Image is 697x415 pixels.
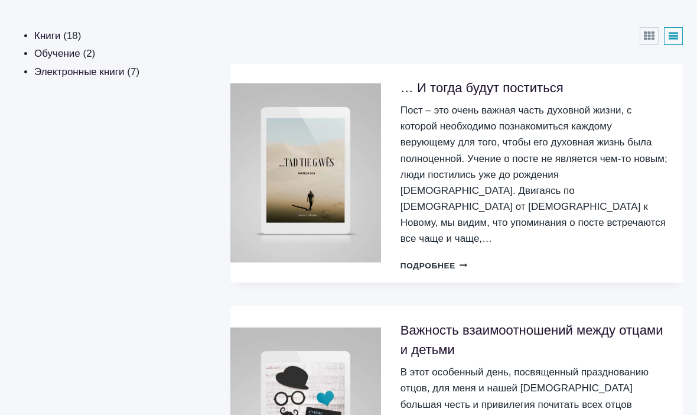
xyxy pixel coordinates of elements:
[400,80,564,95] a: … И тогда будут поститься
[230,83,381,262] img: ... И тогда будут поститься - пастор Руфус Ф. Аджибойе
[131,66,136,77] span: 7
[34,30,60,41] a: Книги
[400,102,669,247] div: Пост – это очень важная часть духовной жизни, с которой необходимо познакомиться каждому верующем...
[400,323,663,357] a: Важность взаимоотношений между отцами и детьми
[34,66,125,77] a: Электронные книги
[400,257,468,274] a: Выберите опции для “... И тогда будут поститься”
[34,48,80,59] a: Обучение
[67,30,78,41] span: 18
[86,48,92,59] span: 2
